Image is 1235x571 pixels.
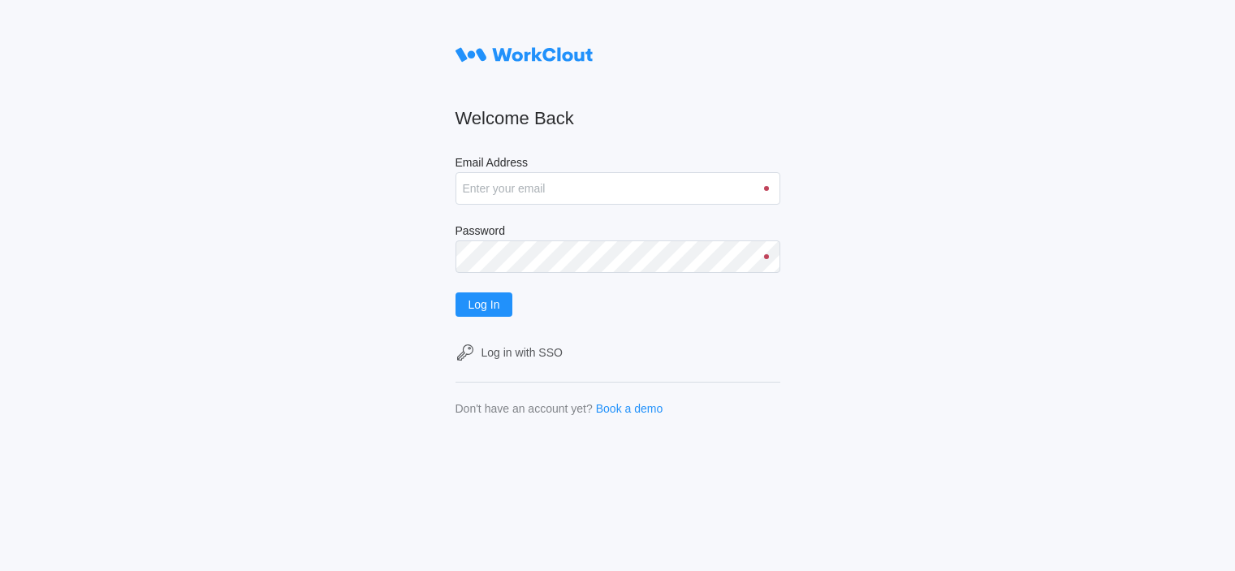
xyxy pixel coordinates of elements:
[456,402,593,415] div: Don't have an account yet?
[456,172,780,205] input: Enter your email
[481,346,563,359] div: Log in with SSO
[596,402,663,415] a: Book a demo
[456,107,780,130] h2: Welcome Back
[456,156,780,172] label: Email Address
[456,292,513,317] button: Log In
[456,224,780,240] label: Password
[456,343,780,362] a: Log in with SSO
[469,299,500,310] span: Log In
